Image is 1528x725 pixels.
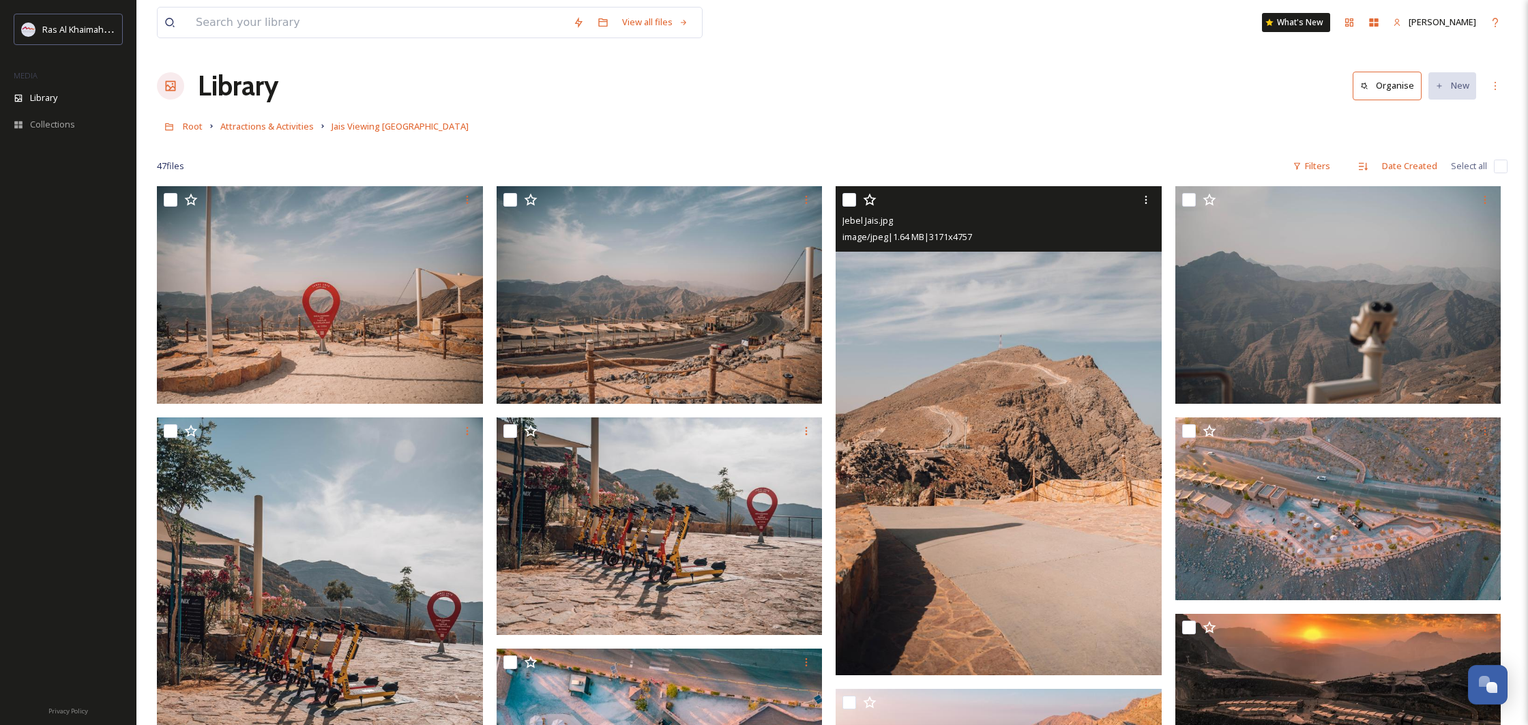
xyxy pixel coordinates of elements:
[1286,153,1337,179] div: Filters
[14,70,38,80] span: MEDIA
[198,65,278,106] a: Library
[48,702,88,718] a: Privacy Policy
[332,120,469,132] span: Jais Viewing [GEOGRAPHIC_DATA]
[332,118,469,134] a: Jais Viewing [GEOGRAPHIC_DATA]
[157,160,184,173] span: 47 file s
[30,118,75,131] span: Collections
[220,120,314,132] span: Attractions & Activities
[30,91,57,104] span: Library
[1175,186,1501,404] img: Jebel Jais.jpg
[48,707,88,715] span: Privacy Policy
[1175,417,1501,600] img: viewing deck jebel jais.jpg
[1468,665,1508,705] button: Open Chat
[189,8,566,38] input: Search your library
[1353,72,1428,100] a: Organise
[22,23,35,36] img: Logo_RAKTDA_RGB-01.png
[157,186,483,404] img: Jebel Jais.jpg
[183,120,203,132] span: Root
[615,9,695,35] a: View all files
[42,23,235,35] span: Ras Al Khaimah Tourism Development Authority
[1386,9,1483,35] a: [PERSON_NAME]
[1262,13,1330,32] a: What's New
[497,417,823,635] img: Jebel Jais.jpg
[1375,153,1444,179] div: Date Created
[836,186,1162,675] img: Jebel Jais.jpg
[183,118,203,134] a: Root
[1409,16,1476,28] span: [PERSON_NAME]
[842,214,893,226] span: Jebel Jais.jpg
[1451,160,1487,173] span: Select all
[1428,72,1476,99] button: New
[497,186,823,404] img: Jebel Jais.jpg
[842,231,972,243] span: image/jpeg | 1.64 MB | 3171 x 4757
[1353,72,1422,100] button: Organise
[220,118,314,134] a: Attractions & Activities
